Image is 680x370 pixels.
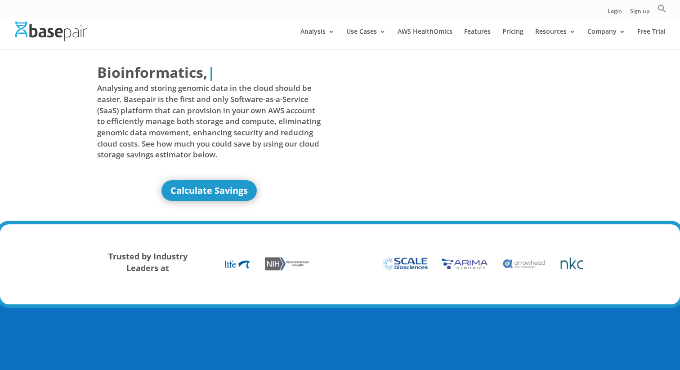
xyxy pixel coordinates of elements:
[464,28,491,49] a: Features
[630,9,649,18] a: Sign up
[637,28,666,49] a: Free Trial
[658,4,667,13] svg: Search
[108,251,188,273] strong: Trusted by Industry Leaders at
[502,28,523,49] a: Pricing
[346,28,386,49] a: Use Cases
[207,62,215,82] span: |
[161,180,257,201] a: Calculate Savings
[535,28,576,49] a: Resources
[658,4,667,18] a: Search Icon Link
[398,28,452,49] a: AWS HealthOmics
[347,62,571,188] iframe: Basepair - NGS Analysis Simplified
[587,28,626,49] a: Company
[97,62,207,83] span: Bioinformatics,
[167,344,567,362] i: As more healthcare and life science information moves to the cloud, a growing need is to create a...
[97,83,321,160] span: Analysing and storing genomic data in the cloud should be easier. Basepair is the first and only ...
[608,9,622,18] a: Login
[15,22,87,41] img: Basepair
[300,28,335,49] a: Analysis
